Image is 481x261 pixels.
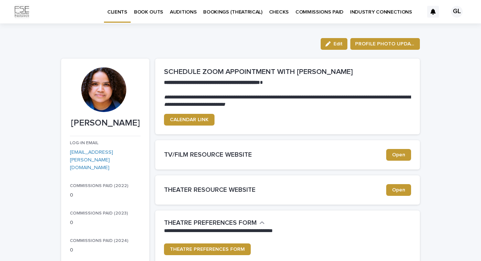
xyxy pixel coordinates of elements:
[70,246,141,254] p: 0
[70,141,98,145] span: LOG-IN EMAIL
[386,184,411,196] a: Open
[70,118,141,128] p: [PERSON_NAME]
[333,41,343,46] span: Edit
[164,67,411,76] h2: SCHEDULE ZOOM APPOINTMENT WITH [PERSON_NAME]
[355,40,415,48] span: PROFILE PHOTO UPDATE
[321,38,347,50] button: Edit
[164,219,265,227] button: THEATRE PREFERENCES FORM
[164,243,251,255] a: THEATRE PREFERENCES FORM
[70,191,141,199] p: 0
[70,184,128,188] span: COMMISSIONS PAID (2022)
[164,186,386,194] h2: THEATER RESOURCE WEBSITE
[164,219,257,227] h2: THEATRE PREFERENCES FORM
[392,152,405,157] span: Open
[70,219,141,227] p: 0
[392,187,405,193] span: Open
[164,114,215,126] a: CALENDAR LINK
[386,149,411,161] a: Open
[350,38,420,50] button: PROFILE PHOTO UPDATE
[70,211,128,216] span: COMMISSIONS PAID (2023)
[15,4,29,19] img: Km9EesSdRbS9ajqhBzyo
[70,239,128,243] span: COMMISSIONS PAID (2024)
[170,117,209,122] span: CALENDAR LINK
[164,151,386,159] h2: TV/FILM RESOURCE WEBSITE
[170,247,245,252] span: THEATRE PREFERENCES FORM
[451,6,463,18] div: GL
[70,150,113,170] a: [EMAIL_ADDRESS][PERSON_NAME][DOMAIN_NAME]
